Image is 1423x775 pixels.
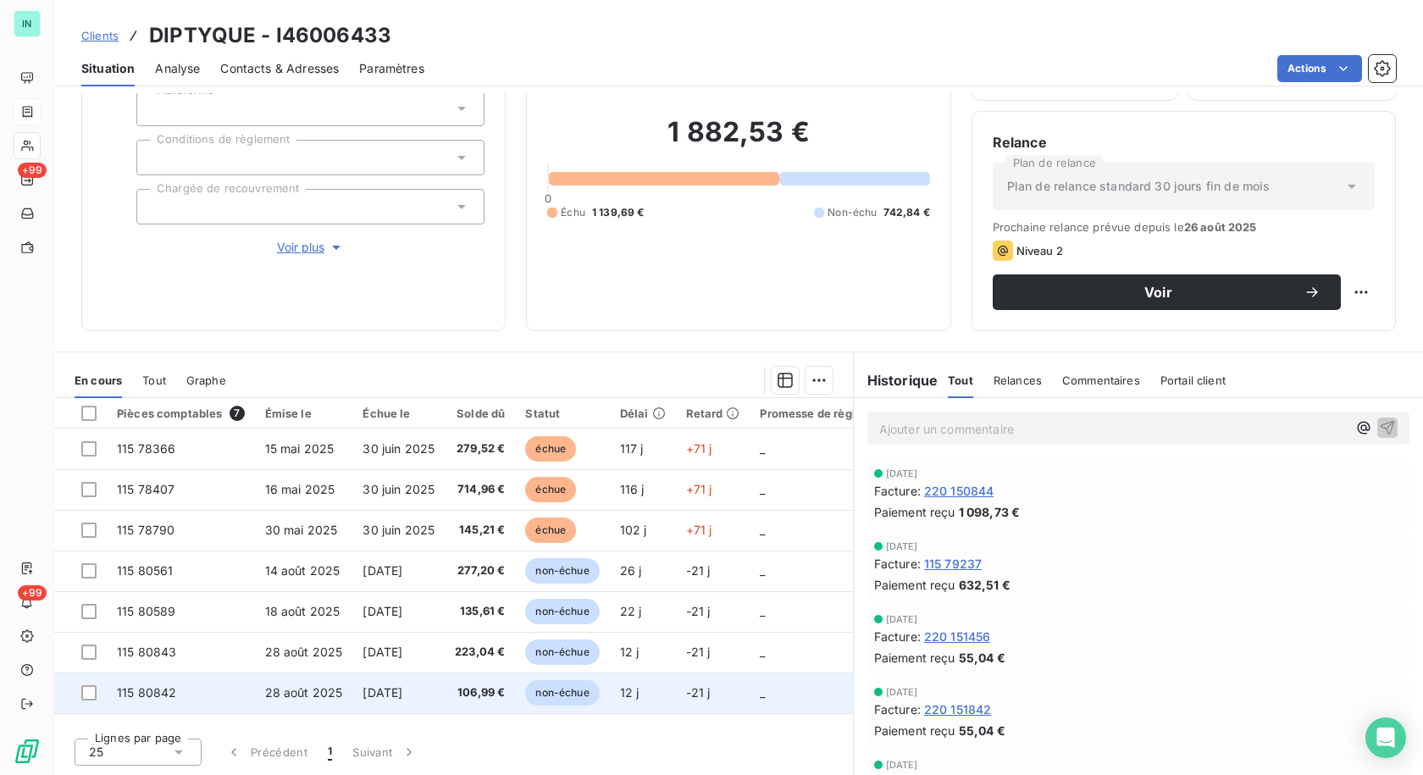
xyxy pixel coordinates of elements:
[265,407,343,420] div: Émise le
[620,441,644,456] span: 117 j
[886,687,918,697] span: [DATE]
[959,649,1005,667] span: 55,04 €
[959,722,1005,739] span: 55,04 €
[993,132,1375,152] h6: Relance
[924,482,994,500] span: 220 150844
[874,700,921,718] span: Facture :
[828,205,877,220] span: Non-échu
[948,374,973,387] span: Tout
[994,374,1042,387] span: Relances
[686,441,712,456] span: +71 j
[117,645,176,659] span: 115 80843
[760,645,765,659] span: _
[363,685,402,700] span: [DATE]
[874,576,955,594] span: Paiement reçu
[117,563,173,578] span: 115 80561
[1184,220,1257,234] span: 26 août 2025
[265,563,341,578] span: 14 août 2025
[886,541,918,551] span: [DATE]
[117,482,174,496] span: 115 78407
[117,441,175,456] span: 115 78366
[142,374,166,387] span: Tout
[455,562,505,579] span: 277,20 €
[525,407,599,420] div: Statut
[620,407,666,420] div: Délai
[620,563,642,578] span: 26 j
[89,744,103,761] span: 25
[547,115,929,166] h2: 1 882,53 €
[75,374,122,387] span: En cours
[686,407,740,420] div: Retard
[525,518,576,543] span: échue
[874,555,921,573] span: Facture :
[359,60,424,77] span: Paramètres
[760,604,765,618] span: _
[155,60,200,77] span: Analyse
[455,407,505,420] div: Solde dû
[760,482,765,496] span: _
[620,482,645,496] span: 116 j
[455,644,505,661] span: 223,04 €
[220,60,339,77] span: Contacts & Adresses
[874,722,955,739] span: Paiement reçu
[883,205,929,220] span: 742,84 €
[959,576,1010,594] span: 632,51 €
[117,406,245,421] div: Pièces comptables
[230,406,245,421] span: 7
[924,555,982,573] span: 115 79237
[328,744,332,761] span: 1
[686,563,711,578] span: -21 j
[959,503,1021,521] span: 1 098,73 €
[136,238,484,257] button: Voir plus
[363,407,435,420] div: Échue le
[455,684,505,701] span: 106,99 €
[1277,55,1362,82] button: Actions
[455,440,505,457] span: 279,52 €
[760,441,765,456] span: _
[117,604,175,618] span: 115 80589
[18,163,47,178] span: +99
[1062,374,1140,387] span: Commentaires
[363,645,402,659] span: [DATE]
[686,604,711,618] span: -21 j
[993,220,1375,234] span: Prochaine relance prévue depuis le
[620,645,640,659] span: 12 j
[874,503,955,521] span: Paiement reçu
[1160,374,1226,387] span: Portail client
[525,680,599,706] span: non-échue
[620,604,642,618] span: 22 j
[265,441,335,456] span: 15 mai 2025
[318,734,342,770] button: 1
[18,585,47,601] span: +99
[525,477,576,502] span: échue
[215,734,318,770] button: Précédent
[1365,717,1406,758] div: Open Intercom Messenger
[525,436,576,462] span: échue
[186,374,226,387] span: Graphe
[993,274,1341,310] button: Voir
[886,760,918,770] span: [DATE]
[151,199,164,214] input: Ajouter une valeur
[81,29,119,42] span: Clients
[760,563,765,578] span: _
[561,205,585,220] span: Échu
[151,101,164,116] input: Ajouter une valeur
[455,603,505,620] span: 135,61 €
[924,700,992,718] span: 220 151842
[151,150,164,165] input: Ajouter une valeur
[760,407,890,420] div: Promesse de règlement
[265,482,335,496] span: 16 mai 2025
[265,523,338,537] span: 30 mai 2025
[874,628,921,645] span: Facture :
[874,649,955,667] span: Paiement reçu
[924,628,991,645] span: 220 151456
[149,20,391,51] h3: DIPTYQUE - I46006433
[686,523,712,537] span: +71 j
[81,27,119,44] a: Clients
[686,645,711,659] span: -21 j
[525,639,599,665] span: non-échue
[342,734,428,770] button: Suivant
[363,604,402,618] span: [DATE]
[1016,244,1063,257] span: Niveau 2
[117,685,176,700] span: 115 80842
